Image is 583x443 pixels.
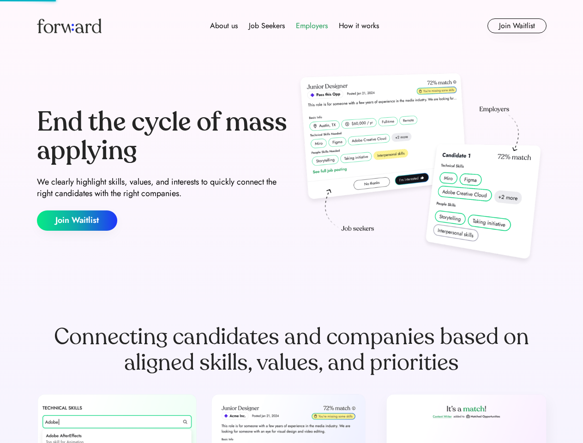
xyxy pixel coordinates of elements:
[339,20,379,31] div: How it works
[37,324,547,376] div: Connecting candidates and companies based on aligned skills, values, and priorities
[37,18,102,33] img: Forward logo
[210,20,238,31] div: About us
[295,70,547,269] img: hero-image.png
[37,176,288,199] div: We clearly highlight skills, values, and interests to quickly connect the right candidates with t...
[487,18,547,33] button: Join Waitlist
[296,20,328,31] div: Employers
[37,108,288,165] div: End the cycle of mass applying
[37,210,117,231] button: Join Waitlist
[249,20,285,31] div: Job Seekers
